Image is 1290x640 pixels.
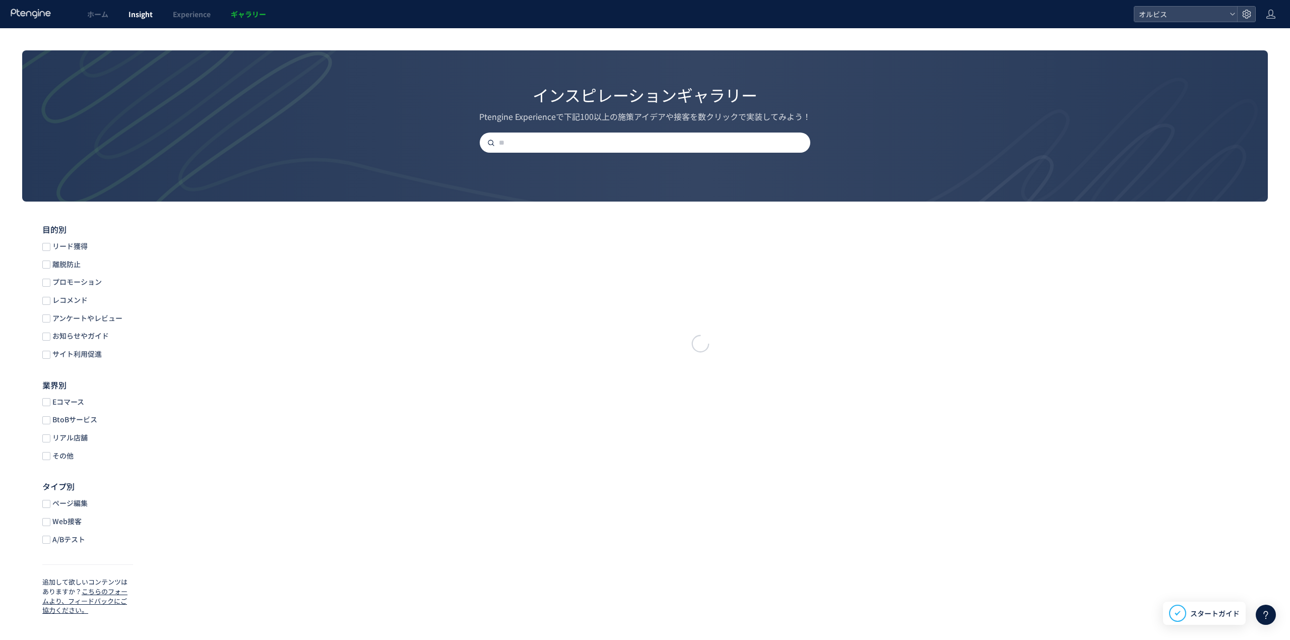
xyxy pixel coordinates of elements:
[50,260,81,269] span: 離脱防止
[50,433,88,442] span: リアル店舗
[50,241,88,251] span: リード獲得
[50,415,97,424] span: BtoBサービス
[50,295,88,305] span: レコメンド
[50,397,84,407] span: Eコマース
[40,84,1250,107] div: インスピレーションギャラリー
[1136,7,1225,22] span: オルビス
[50,313,122,323] span: アンケートやレビュー
[42,481,133,492] h5: タイプ別
[42,224,133,235] h5: 目的別
[42,578,133,615] p: 追加して欲しいコンテンツはありますか？
[1190,608,1240,619] span: スタートガイド
[42,587,127,615] span: こちらのフォームより、フィードバックにご協力ください。
[50,277,102,287] span: プロモーション
[128,9,153,19] span: Insight
[40,111,1250,122] div: Ptengine Experienceで下記100以上の施策アイデアや接客を数クリックで実装してみよう！
[173,9,211,19] span: Experience
[50,451,74,461] span: その他
[50,535,85,544] span: A/Bテスト
[50,349,102,359] span: サイト利用促進
[50,331,109,341] span: お知らせやガイド
[42,379,133,391] h5: 業界別
[50,517,82,526] span: Web接客
[231,9,266,19] span: ギャラリー
[87,9,108,19] span: ホーム
[50,498,88,508] span: ページ編集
